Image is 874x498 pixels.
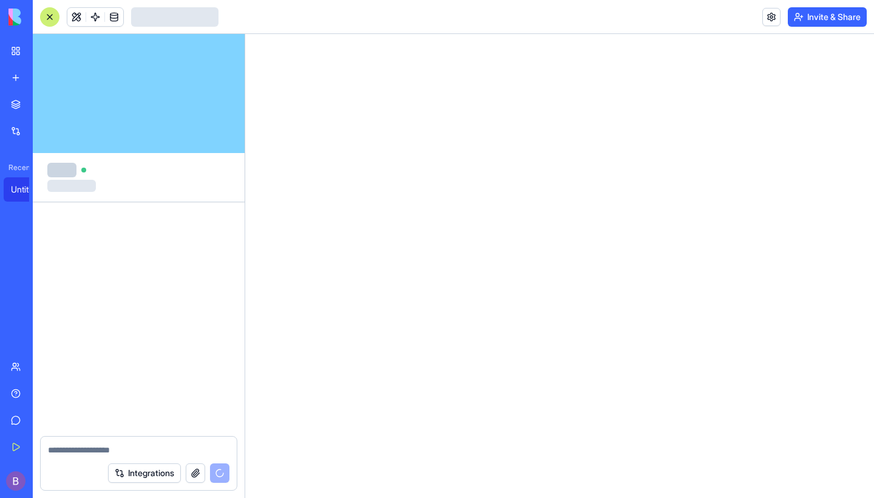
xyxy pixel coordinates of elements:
span: Recent [4,163,29,172]
img: logo [8,9,84,26]
button: Invite & Share [788,7,867,27]
img: ACg8ocKBsiZGAg55jhCQyi2qLau7Dq-81dHzCAuxb6k4U73YDI-VBQ=s96-c [6,471,25,491]
a: Untitled App [4,177,52,202]
div: Untitled App [11,183,45,196]
button: Integrations [108,463,181,483]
